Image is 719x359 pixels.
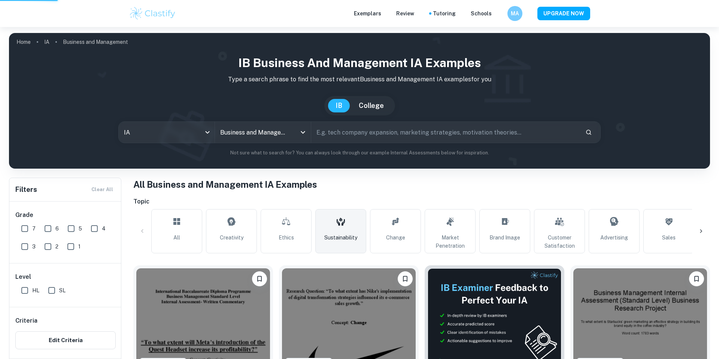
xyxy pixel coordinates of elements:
p: Business and Management [63,38,128,46]
img: Clastify logo [129,6,176,21]
input: E.g. tech company expansion, marketing strategies, motivation theories... [311,122,579,143]
span: 3 [32,242,36,251]
button: Open [298,127,308,138]
button: Help and Feedback [498,12,501,15]
span: Change [386,233,405,242]
h6: Level [15,272,116,281]
a: Tutoring [433,9,456,18]
span: Creativity [220,233,243,242]
p: Not sure what to search for? You can always look through our example Internal Assessments below f... [15,149,704,157]
p: Type a search phrase to find the most relevant Business and Management IA examples for you [15,75,704,84]
button: Bookmark [398,271,413,286]
a: IA [44,37,49,47]
span: Advertising [600,233,628,242]
h6: Grade [15,211,116,220]
a: Schools [471,9,492,18]
span: Market Penetration [428,233,472,250]
a: Home [16,37,31,47]
h6: MA [511,9,519,18]
span: HL [32,286,39,295]
span: Brand Image [489,233,520,242]
h1: IB Business and Management IA examples [15,54,704,72]
h6: Topic [133,197,710,206]
button: College [351,99,391,112]
span: SL [59,286,66,295]
button: MA [507,6,522,21]
button: Bookmark [689,271,704,286]
span: Sustainability [324,233,357,242]
span: 1 [78,242,81,251]
h6: Criteria [15,316,37,325]
p: Review [396,9,414,18]
h1: All Business and Management IA Examples [133,178,710,191]
span: 6 [55,224,59,233]
button: IB [328,99,350,112]
h6: Filters [15,184,37,195]
div: IA [119,122,215,143]
span: 7 [32,224,36,233]
span: 2 [55,242,58,251]
span: All [173,233,180,242]
button: Edit Criteria [15,331,116,349]
span: 5 [79,224,82,233]
button: Search [582,126,595,139]
p: Exemplars [354,9,381,18]
span: 4 [102,224,106,233]
img: profile cover [9,33,710,169]
span: Ethics [279,233,294,242]
span: Sales [662,233,676,242]
span: Customer Satisfaction [537,233,582,250]
button: Bookmark [252,271,267,286]
button: UPGRADE NOW [537,7,590,20]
